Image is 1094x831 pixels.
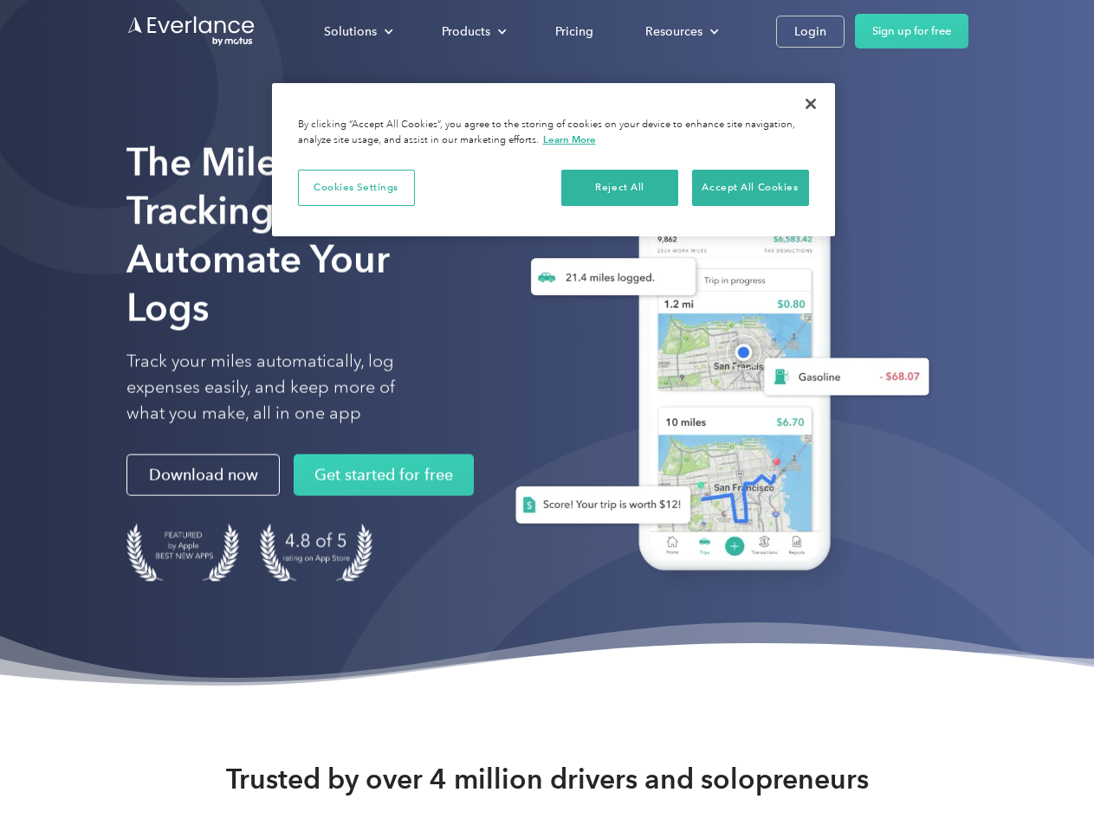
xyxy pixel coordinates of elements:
div: Cookie banner [272,83,835,236]
div: By clicking “Accept All Cookies”, you agree to the storing of cookies on your device to enhance s... [298,118,809,148]
strong: Trusted by over 4 million drivers and solopreneurs [226,762,869,796]
div: Privacy [272,83,835,236]
div: Solutions [307,16,407,47]
button: Accept All Cookies [692,170,809,206]
a: More information about your privacy, opens in a new tab [543,133,596,145]
div: Resources [645,21,702,42]
a: Pricing [538,16,611,47]
div: Solutions [324,21,377,42]
a: Go to homepage [126,15,256,48]
a: Download now [126,454,280,496]
div: Products [424,16,521,47]
button: Reject All [561,170,678,206]
a: Get started for free [294,454,474,496]
div: Login [794,21,826,42]
p: Track your miles automatically, log expenses easily, and keep more of what you make, all in one app [126,349,436,427]
img: 4.9 out of 5 stars on the app store [260,524,372,582]
button: Cookies Settings [298,170,415,206]
div: Resources [628,16,733,47]
img: Everlance, mileage tracker app, expense tracking app [488,164,943,596]
a: Sign up for free [855,14,968,48]
button: Close [792,85,830,123]
img: Badge for Featured by Apple Best New Apps [126,524,239,582]
div: Products [442,21,490,42]
a: Login [776,16,845,48]
div: Pricing [555,21,593,42]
